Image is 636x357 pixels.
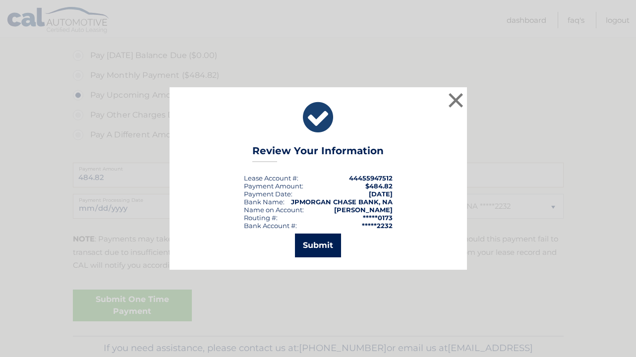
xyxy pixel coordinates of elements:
div: : [244,190,292,198]
strong: 44455947512 [349,174,393,182]
span: [DATE] [369,190,393,198]
div: Payment Amount: [244,182,303,190]
strong: [PERSON_NAME] [334,206,393,214]
h3: Review Your Information [252,145,384,162]
div: Routing #: [244,214,278,222]
strong: JPMORGAN CHASE BANK, NA [291,198,393,206]
span: $484.82 [365,182,393,190]
button: Submit [295,234,341,257]
button: × [446,90,466,110]
div: Name on Account: [244,206,304,214]
div: Bank Name: [244,198,285,206]
span: Payment Date [244,190,291,198]
div: Lease Account #: [244,174,298,182]
div: Bank Account #: [244,222,297,230]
